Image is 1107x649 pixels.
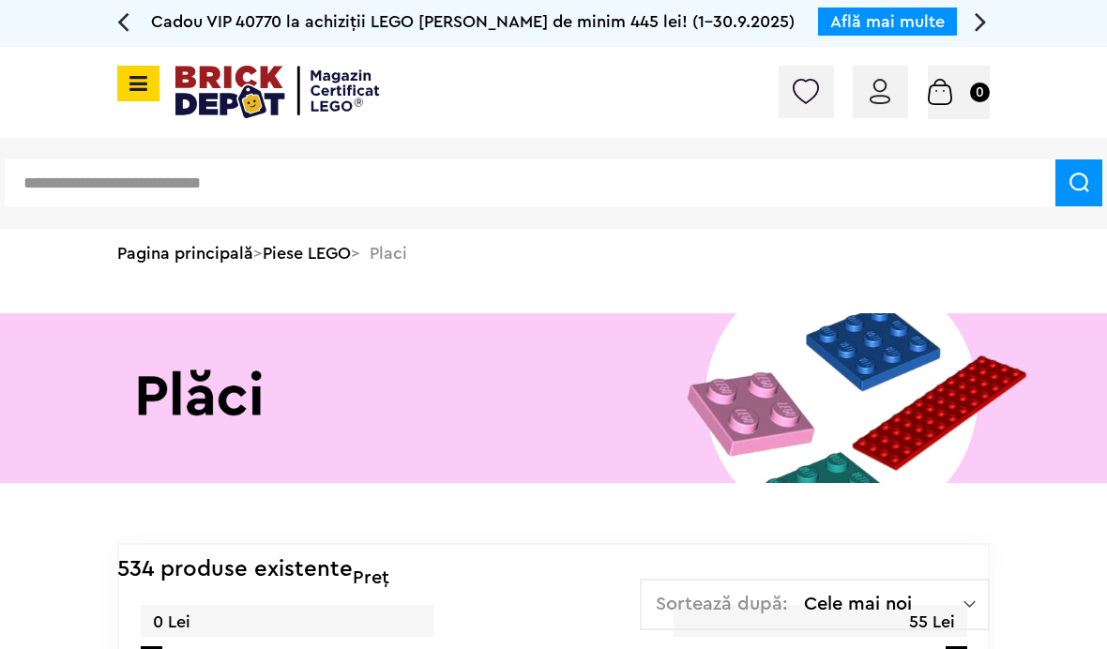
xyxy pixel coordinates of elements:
div: 534 produse existente [117,543,353,596]
span: Cele mai noi [804,595,963,613]
a: Află mai multe [830,13,945,30]
span: 0 Lei [141,605,433,640]
a: Pagina principală [117,245,253,262]
span: Cadou VIP 40770 la achiziții LEGO [PERSON_NAME] de minim 445 lei! (1-30.9.2025) [151,13,795,30]
small: 0 [970,83,990,102]
a: Piese LEGO [263,245,351,262]
p: Preţ [353,568,389,587]
div: > > Placi [117,229,990,278]
span: Sortează după: [656,595,788,613]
